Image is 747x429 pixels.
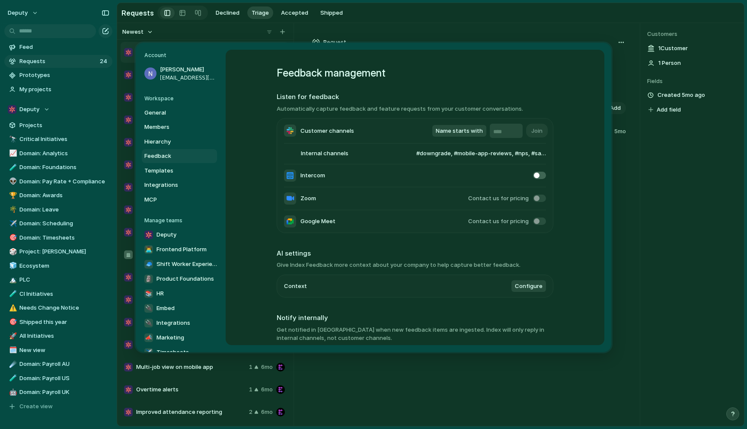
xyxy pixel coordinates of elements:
[156,289,164,298] span: HR
[300,126,354,135] span: Customer channels
[277,313,553,323] h2: Notify internally
[156,348,189,357] span: Timesheets
[300,217,335,226] span: Google Meet
[142,120,217,134] a: Members
[156,260,219,269] span: Shift Worker Experience
[156,319,190,327] span: Integrations
[142,106,217,119] a: General
[142,257,221,271] a: 🧢Shift Worker Experience
[277,261,553,269] h3: Give Index Feedback more context about your company to help capture better feedback.
[300,194,316,203] span: Zoom
[144,94,217,102] h5: Workspace
[142,243,221,256] a: 👨‍💻Frontend Platform
[142,228,221,242] a: Deputy
[144,108,200,117] span: General
[468,217,529,226] span: Contact us for pricing
[144,217,217,224] h5: Manage teams
[144,260,153,269] div: 🧢
[144,166,200,175] span: Templates
[142,149,217,163] a: Feedback
[142,301,221,315] a: 🔌Embed
[142,331,221,345] a: 📣Marketing
[156,245,207,254] span: Frontend Platform
[142,163,217,177] a: Templates
[144,333,153,342] div: 📣
[277,248,553,258] h2: AI settings
[399,149,546,158] span: #downgrade, #mobile-app-reviews, #nps, #salesquestions, #customer-feature-requests, #feedback-hel...
[144,275,153,283] div: 🗿
[142,287,221,301] a: 📚HR
[436,126,483,135] span: Name starts with
[156,304,175,313] span: Embed
[277,104,553,113] h3: Automatically capture feedback and feature requests from your customer conversations.
[144,181,200,189] span: Integrations
[160,65,215,74] span: [PERSON_NAME]
[144,289,153,298] div: 📚
[300,171,325,180] span: Intercom
[144,195,200,204] span: MCP
[432,125,486,137] button: Name starts with
[142,134,217,148] a: Hierarchy
[156,333,184,342] span: Marketing
[156,231,176,239] span: Deputy
[142,192,217,206] a: MCP
[142,272,221,286] a: 🗿Product Foundations
[515,282,543,290] span: Configure
[144,245,153,254] div: 👨‍💻
[277,92,553,102] h2: Listen for feedback
[277,325,553,342] h3: Get notified in [GEOGRAPHIC_DATA] when new feedback items are ingested. Index will only reply in ...
[142,346,221,359] a: ✈️Timesheets
[144,319,153,327] div: 🔌
[160,74,215,81] span: [EMAIL_ADDRESS][DOMAIN_NAME]
[144,304,153,313] div: 🔌
[284,149,348,158] span: Internal channels
[468,194,529,203] span: Contact us for pricing
[144,51,217,59] h5: Account
[277,65,553,81] h1: Feedback management
[156,275,214,283] span: Product Foundations
[144,152,200,160] span: Feedback
[144,137,200,146] span: Hierarchy
[144,123,200,131] span: Members
[284,282,307,290] span: Context
[142,178,217,192] a: Integrations
[144,348,153,357] div: ✈️
[142,63,217,84] a: [PERSON_NAME][EMAIL_ADDRESS][DOMAIN_NAME]
[511,280,546,292] button: Configure
[142,316,221,330] a: 🔌Integrations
